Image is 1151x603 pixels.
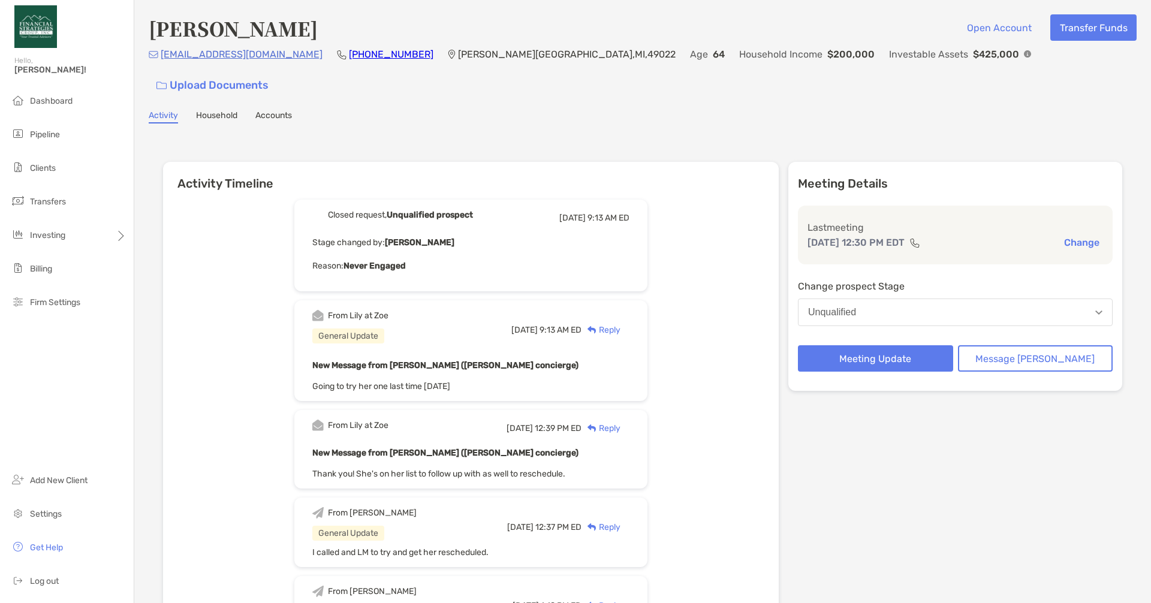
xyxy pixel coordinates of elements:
p: Last meeting [807,220,1103,235]
span: Settings [30,509,62,519]
img: Info Icon [1024,50,1031,58]
span: Transfers [30,197,66,207]
img: Zoe Logo [14,5,57,48]
a: [PHONE_NUMBER] [349,49,433,60]
img: Reply icon [587,326,596,334]
img: Open dropdown arrow [1095,310,1102,315]
button: Change [1060,236,1103,249]
button: Meeting Update [798,345,953,372]
span: 12:37 PM ED [535,522,581,532]
p: Reason: [312,258,629,273]
img: firm-settings icon [11,294,25,309]
img: billing icon [11,261,25,275]
img: Event icon [312,310,324,321]
span: [DATE] [511,325,538,335]
a: Household [196,110,237,123]
span: Add New Client [30,475,88,486]
b: Unqualified prospect [387,210,473,220]
p: Meeting Details [798,176,1113,191]
img: get-help icon [11,539,25,554]
img: Event icon [312,507,324,518]
img: Event icon [312,209,324,221]
div: From [PERSON_NAME] [328,586,417,596]
div: Unqualified [808,307,856,318]
span: Get Help [30,542,63,553]
span: Firm Settings [30,297,80,307]
p: $425,000 [973,47,1019,62]
img: button icon [156,82,167,90]
span: 9:13 AM ED [587,213,629,223]
span: [DATE] [507,423,533,433]
button: Message [PERSON_NAME] [958,345,1113,372]
div: Reply [581,521,620,533]
span: 12:39 PM ED [535,423,581,433]
b: New Message from [PERSON_NAME] ([PERSON_NAME] concierge) [312,448,578,458]
img: Reply icon [587,523,596,531]
div: Reply [581,324,620,336]
div: From [PERSON_NAME] [328,508,417,518]
p: 64 [713,47,725,62]
span: 9:13 AM ED [540,325,581,335]
div: Closed request, [328,210,473,220]
p: Age [690,47,708,62]
img: clients icon [11,160,25,174]
img: Reply icon [587,424,596,432]
p: Investable Assets [889,47,968,62]
span: [DATE] [559,213,586,223]
p: Stage changed by: [312,235,629,250]
img: investing icon [11,227,25,242]
button: Open Account [957,14,1041,41]
p: Household Income [739,47,822,62]
img: dashboard icon [11,93,25,107]
p: [DATE] 12:30 PM EDT [807,235,905,250]
span: I called and LM to try and get her rescheduled. [312,547,489,557]
h4: [PERSON_NAME] [149,14,318,42]
h6: Activity Timeline [163,162,779,191]
p: Change prospect Stage [798,279,1113,294]
p: $200,000 [827,47,875,62]
img: pipeline icon [11,126,25,141]
div: From Lily at Zoe [328,420,388,430]
a: Accounts [255,110,292,123]
img: Event icon [312,420,324,431]
img: Location Icon [448,50,456,59]
span: Log out [30,576,59,586]
b: New Message from [PERSON_NAME] ([PERSON_NAME] concierge) [312,360,578,370]
b: Never Engaged [344,261,406,271]
span: [PERSON_NAME]! [14,65,126,75]
img: transfers icon [11,194,25,208]
div: General Update [312,526,384,541]
img: communication type [909,238,920,248]
button: Unqualified [798,299,1113,326]
a: Upload Documents [149,73,276,98]
img: Phone Icon [337,50,346,59]
b: [PERSON_NAME] [385,237,454,248]
img: settings icon [11,506,25,520]
span: Billing [30,264,52,274]
img: add_new_client icon [11,472,25,487]
img: logout icon [11,573,25,587]
span: Going to try her one last time [DATE] [312,381,450,391]
span: Dashboard [30,96,73,106]
div: Reply [581,422,620,435]
p: [PERSON_NAME][GEOGRAPHIC_DATA] , MI , 49022 [458,47,676,62]
a: Activity [149,110,178,123]
p: [EMAIL_ADDRESS][DOMAIN_NAME] [161,47,323,62]
span: Clients [30,163,56,173]
button: Transfer Funds [1050,14,1137,41]
div: From Lily at Zoe [328,310,388,321]
span: Investing [30,230,65,240]
span: Pipeline [30,129,60,140]
img: Event icon [312,586,324,597]
img: Email Icon [149,51,158,58]
span: Thank you! She's on her list to follow up with as well to reschedule. [312,469,565,479]
div: General Update [312,328,384,343]
span: [DATE] [507,522,534,532]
